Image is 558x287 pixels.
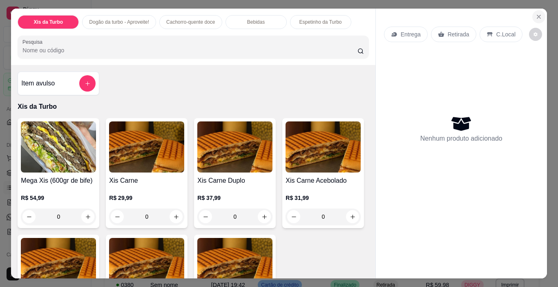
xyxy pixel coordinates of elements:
[197,176,272,186] h4: Xis Carne Duplo
[21,176,96,186] h4: Mega Xis (600gr de bife)
[420,134,502,143] p: Nenhum produto adicionado
[22,38,45,45] label: Pesquisa
[286,176,361,186] h4: Xis Carne Acebolado
[401,30,421,38] p: Entrega
[89,19,149,25] p: Dogão da turbo - Aproveite!
[22,46,357,54] input: Pesquisa
[21,78,55,88] h4: Item avulso
[109,121,184,173] img: product-image
[247,19,265,25] p: Bebidas
[33,19,63,25] p: Xis da Turbo
[197,121,272,173] img: product-image
[286,194,361,202] p: R$ 31,99
[109,194,184,202] p: R$ 29,99
[79,75,96,92] button: add-separate-item
[529,28,542,41] button: decrease-product-quantity
[21,121,96,173] img: product-image
[532,10,545,23] button: Close
[166,19,215,25] p: Cachorro-quente doce
[448,30,469,38] p: Retirada
[197,194,272,202] p: R$ 37,99
[496,30,516,38] p: C.Local
[18,102,368,112] p: Xis da Turbo
[286,121,361,173] img: product-image
[299,19,341,25] p: Espetinho da Turbo
[109,176,184,186] h4: Xis Carne
[21,194,96,202] p: R$ 54,99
